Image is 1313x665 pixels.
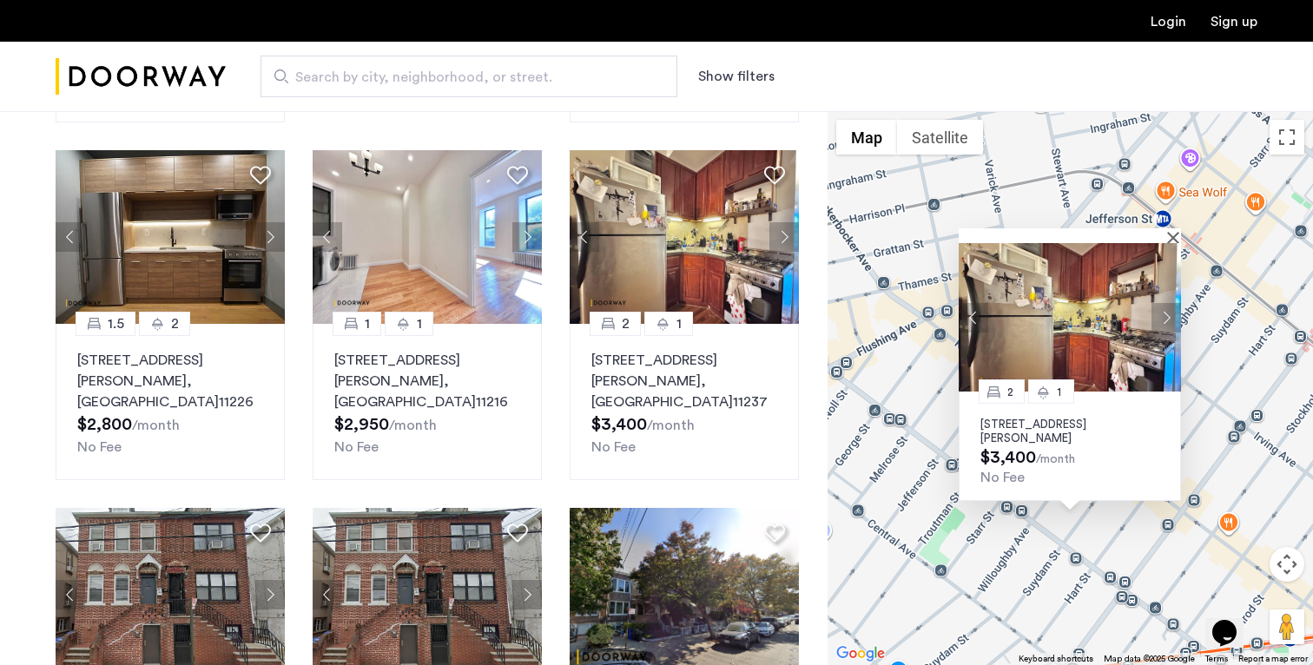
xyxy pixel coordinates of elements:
[980,471,1025,484] span: No Fee
[1036,453,1075,465] sub: /month
[56,580,85,609] button: Previous apartment
[832,642,889,665] img: Google
[56,324,285,480] a: 1.52[STREET_ADDRESS][PERSON_NAME], [GEOGRAPHIC_DATA]11226No Fee
[313,324,542,480] a: 11[STREET_ADDRESS][PERSON_NAME], [GEOGRAPHIC_DATA]11216No Fee
[1205,596,1261,648] iframe: chat widget
[676,313,682,334] span: 1
[108,313,124,334] span: 1.5
[1211,15,1257,29] a: Registration
[647,418,695,432] sub: /month
[1270,547,1304,582] button: Map camera controls
[132,418,180,432] sub: /month
[980,418,1159,445] p: [STREET_ADDRESS][PERSON_NAME]
[836,120,897,155] button: Show street map
[56,44,226,109] img: logo
[77,416,132,433] span: $2,800
[171,313,179,334] span: 2
[417,313,422,334] span: 1
[313,580,342,609] button: Previous apartment
[1104,655,1195,663] span: Map data ©2025 Google
[622,313,630,334] span: 2
[769,222,799,252] button: Next apartment
[591,350,777,412] p: [STREET_ADDRESS][PERSON_NAME] 11237
[334,440,379,454] span: No Fee
[832,642,889,665] a: Open this area in Google Maps (opens a new window)
[591,440,636,454] span: No Fee
[389,418,437,432] sub: /month
[570,150,799,324] img: 360ac8f6-4482-47b0-bc3d-3cb89b569d10_638791359623755990.jpeg
[1151,15,1186,29] a: Login
[255,580,285,609] button: Next apartment
[261,56,677,97] input: Apartment Search
[77,440,122,454] span: No Fee
[56,44,226,109] a: Cazamio Logo
[313,222,342,252] button: Previous apartment
[1205,653,1228,665] a: Terms (opens in new tab)
[334,416,389,433] span: $2,950
[980,449,1036,466] span: $3,400
[1238,653,1308,665] a: Report a map error
[77,350,263,412] p: [STREET_ADDRESS][PERSON_NAME] 11226
[1057,386,1061,398] span: 1
[313,150,542,324] img: 2012_638521835493845862.jpeg
[334,350,520,412] p: [STREET_ADDRESS][PERSON_NAME] 11216
[1007,386,1013,398] span: 2
[56,222,85,252] button: Previous apartment
[1270,609,1304,644] button: Drag Pegman onto the map to open Street View
[1171,231,1183,243] button: Close
[56,150,285,324] img: 2012_638668068959509256.jpeg
[295,67,629,88] span: Search by city, neighborhood, or street.
[365,313,370,334] span: 1
[1151,303,1181,332] button: Next apartment
[570,324,799,480] a: 21[STREET_ADDRESS][PERSON_NAME], [GEOGRAPHIC_DATA]11237No Fee
[959,303,988,332] button: Previous apartment
[512,580,542,609] button: Next apartment
[959,243,1181,392] img: Apartment photo
[1270,120,1304,155] button: Toggle fullscreen view
[570,222,599,252] button: Previous apartment
[897,120,983,155] button: Show satellite imagery
[591,416,647,433] span: $3,400
[255,222,285,252] button: Next apartment
[1019,653,1093,665] button: Keyboard shortcuts
[512,222,542,252] button: Next apartment
[698,66,775,87] button: Show or hide filters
